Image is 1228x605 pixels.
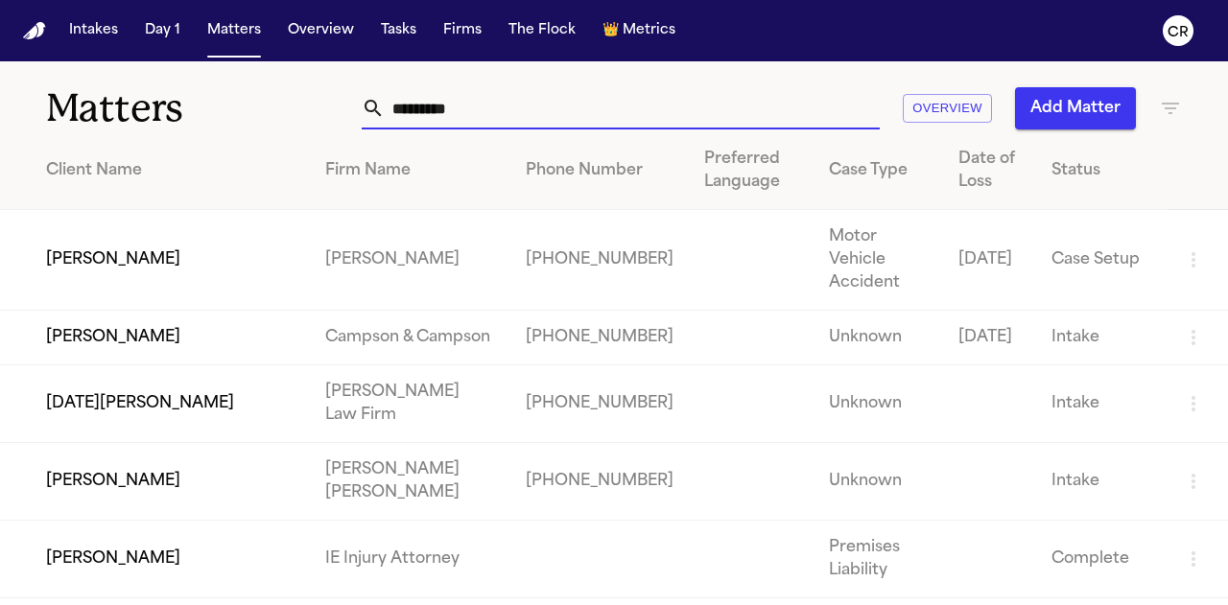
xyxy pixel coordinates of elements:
[510,443,689,521] td: [PHONE_NUMBER]
[526,159,673,182] div: Phone Number
[829,159,928,182] div: Case Type
[814,365,943,443] td: Unknown
[1051,159,1151,182] div: Status
[814,521,943,598] td: Premises Liability
[510,311,689,365] td: [PHONE_NUMBER]
[280,13,362,48] button: Overview
[137,13,188,48] button: Day 1
[310,443,510,521] td: [PERSON_NAME] [PERSON_NAME]
[310,365,510,443] td: [PERSON_NAME] Law Firm
[1036,443,1167,521] td: Intake
[1015,87,1136,129] button: Add Matter
[1036,365,1167,443] td: Intake
[61,13,126,48] button: Intakes
[943,210,1037,311] td: [DATE]
[1036,521,1167,598] td: Complete
[310,210,510,311] td: [PERSON_NAME]
[46,84,351,132] h1: Matters
[1036,311,1167,365] td: Intake
[325,159,495,182] div: Firm Name
[704,148,798,194] div: Preferred Language
[23,22,46,40] img: Finch Logo
[814,210,943,311] td: Motor Vehicle Accident
[436,13,489,48] button: Firms
[1036,210,1167,311] td: Case Setup
[814,311,943,365] td: Unknown
[46,159,295,182] div: Client Name
[23,22,46,40] a: Home
[501,13,583,48] button: The Flock
[373,13,424,48] button: Tasks
[310,521,510,598] td: IE Injury Attorney
[958,148,1022,194] div: Date of Loss
[595,13,683,48] button: crownMetrics
[510,210,689,311] td: [PHONE_NUMBER]
[903,94,992,124] button: Overview
[510,365,689,443] td: [PHONE_NUMBER]
[310,311,510,365] td: Campson & Campson
[200,13,269,48] button: Matters
[943,311,1037,365] td: [DATE]
[814,443,943,521] td: Unknown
